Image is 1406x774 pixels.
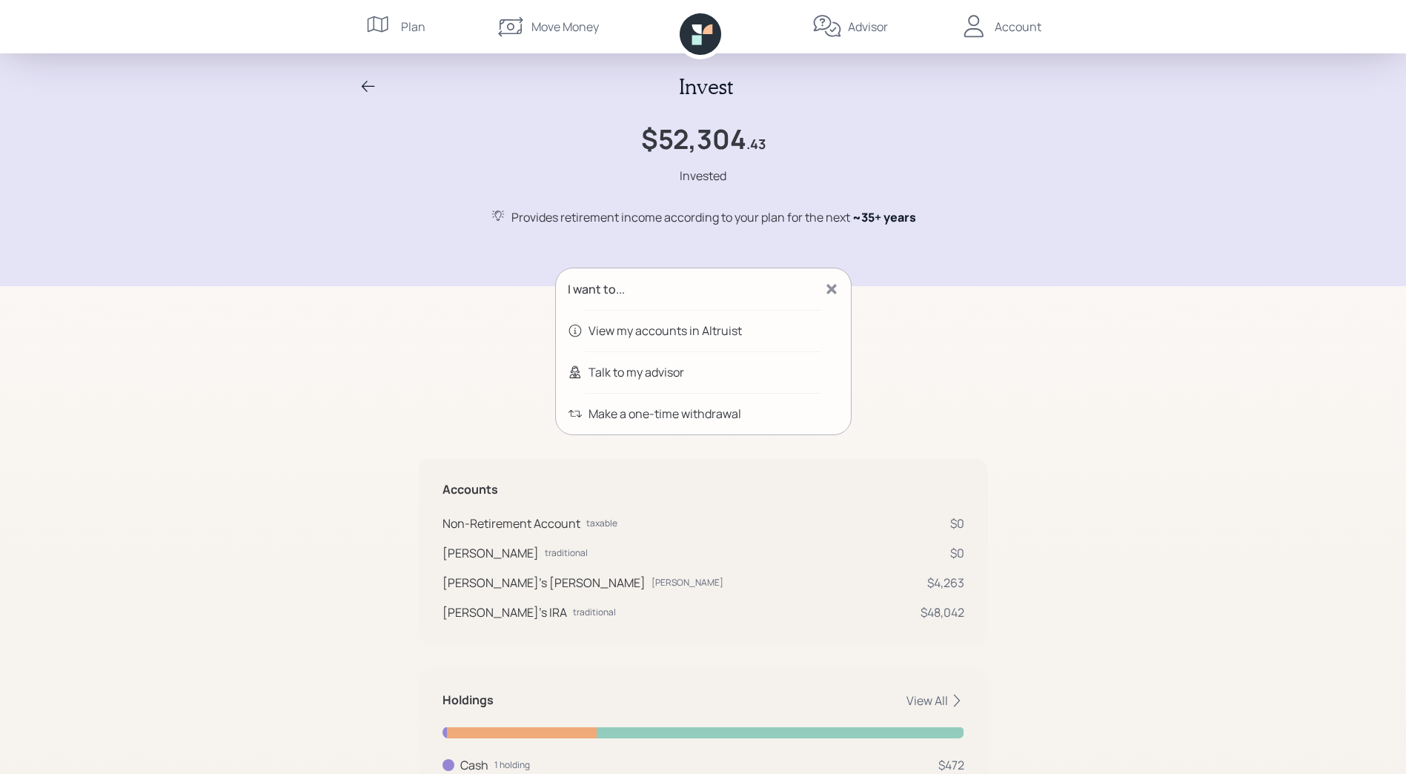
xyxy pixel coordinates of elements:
div: Provides retirement income according to your plan for the next [511,208,916,226]
div: Account [995,18,1041,36]
h5: Accounts [442,483,964,497]
div: View my accounts in Altruist [588,322,742,340]
h4: .43 [746,136,766,153]
div: Invested [680,167,726,185]
div: Cash [460,756,488,774]
div: [PERSON_NAME] [651,576,723,589]
div: taxable [586,517,617,530]
div: Move Money [531,18,599,36]
div: 1 holding [494,758,530,772]
span: ~ 35+ years [852,209,916,225]
div: traditional [545,546,588,560]
div: View All [906,692,964,709]
h5: Holdings [442,693,494,707]
div: Talk to my advisor [588,363,684,381]
div: $472 [938,756,964,774]
div: Plan [401,18,425,36]
div: Non-Retirement Account [442,515,580,532]
div: [PERSON_NAME]'s IRA [442,603,567,621]
div: $4,263 [927,574,964,592]
div: Make a one-time withdrawal [588,405,741,423]
div: traditional [573,606,616,619]
h2: Invest [679,74,733,99]
div: I want to... [568,280,625,298]
div: [PERSON_NAME]'s [PERSON_NAME] [442,574,646,592]
div: $0 [950,544,964,562]
h1: $52,304 [641,123,746,155]
div: [PERSON_NAME] [442,544,539,562]
div: $48,042 [921,603,964,621]
div: Advisor [848,18,888,36]
div: $0 [950,515,964,532]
